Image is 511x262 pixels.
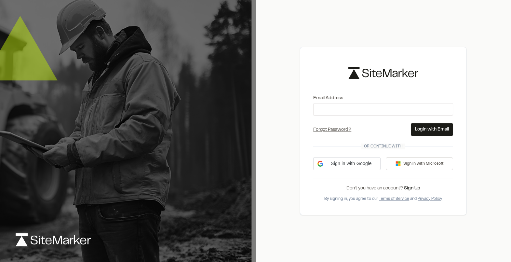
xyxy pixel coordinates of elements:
[313,128,351,132] a: Forgot Password?
[313,185,453,192] div: Don’t you have an account?
[361,144,405,149] span: Or continue with
[404,186,420,190] a: Sign Up
[313,157,381,170] div: Sign in with Google
[379,196,409,202] button: Terms of Service
[386,157,453,170] button: Sign in with Microsoft
[348,67,418,79] img: logo-black-rebrand.svg
[418,196,442,202] button: Privacy Policy
[313,95,453,102] label: Email Address
[411,123,453,136] button: Login with Email
[326,160,376,167] span: Sign in with Google
[313,196,453,202] div: By signing in, you agree to our and
[16,233,91,246] img: logo-white-rebrand.svg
